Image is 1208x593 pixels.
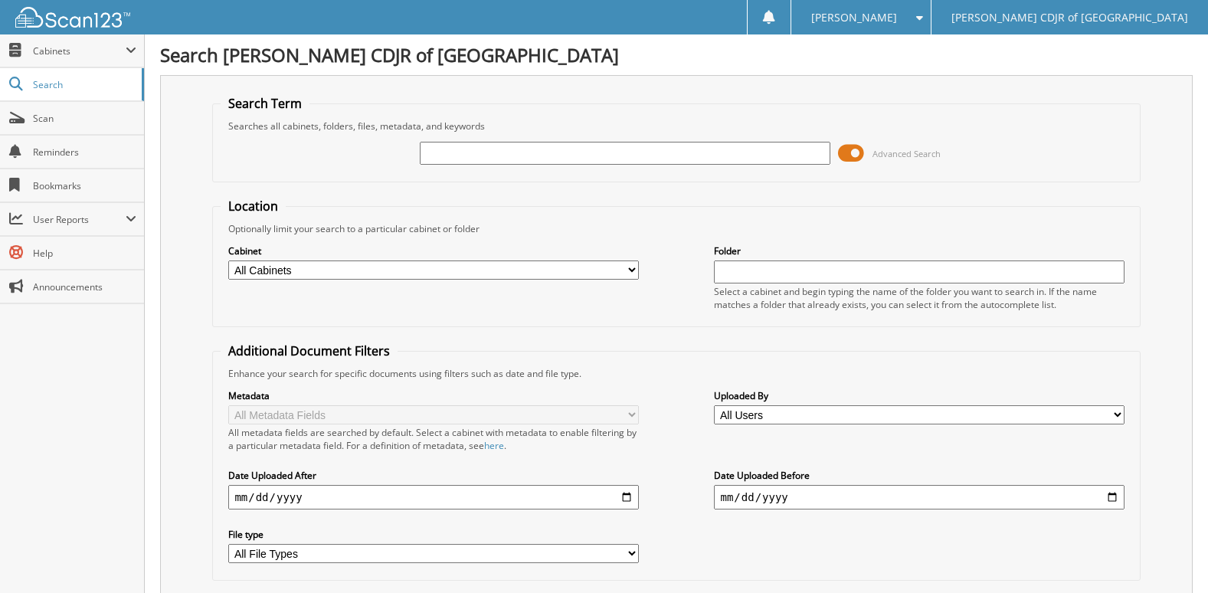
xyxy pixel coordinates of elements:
[33,112,136,125] span: Scan
[221,222,1131,235] div: Optionally limit your search to a particular cabinet or folder
[221,342,398,359] legend: Additional Document Filters
[714,485,1124,509] input: end
[714,469,1124,482] label: Date Uploaded Before
[33,247,136,260] span: Help
[228,485,638,509] input: start
[33,146,136,159] span: Reminders
[33,44,126,57] span: Cabinets
[484,439,504,452] a: here
[228,528,638,541] label: File type
[221,198,286,215] legend: Location
[33,280,136,293] span: Announcements
[221,367,1131,380] div: Enhance your search for specific documents using filters such as date and file type.
[714,244,1124,257] label: Folder
[228,469,638,482] label: Date Uploaded After
[221,120,1131,133] div: Searches all cabinets, folders, files, metadata, and keywords
[228,426,638,452] div: All metadata fields are searched by default. Select a cabinet with metadata to enable filtering b...
[811,13,897,22] span: [PERSON_NAME]
[872,148,941,159] span: Advanced Search
[951,13,1188,22] span: [PERSON_NAME] CDJR of [GEOGRAPHIC_DATA]
[15,7,130,28] img: scan123-logo-white.svg
[33,179,136,192] span: Bookmarks
[228,389,638,402] label: Metadata
[221,95,309,112] legend: Search Term
[714,389,1124,402] label: Uploaded By
[33,213,126,226] span: User Reports
[714,285,1124,311] div: Select a cabinet and begin typing the name of the folder you want to search in. If the name match...
[33,78,134,91] span: Search
[228,244,638,257] label: Cabinet
[160,42,1193,67] h1: Search [PERSON_NAME] CDJR of [GEOGRAPHIC_DATA]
